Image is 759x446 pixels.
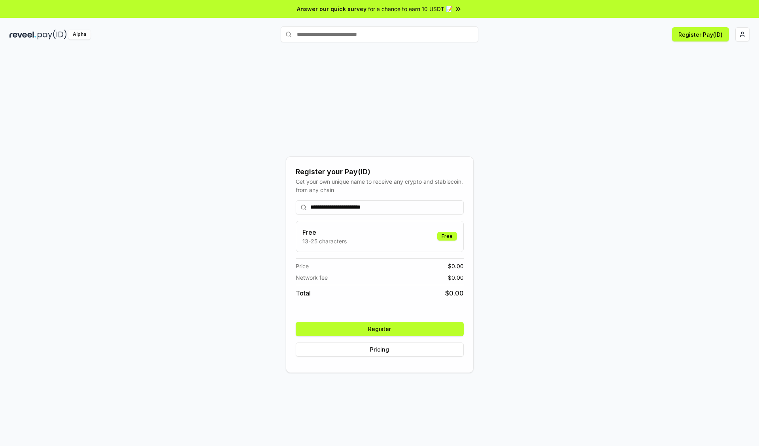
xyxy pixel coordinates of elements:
[297,5,366,13] span: Answer our quick survey
[448,273,464,282] span: $ 0.00
[296,166,464,177] div: Register your Pay(ID)
[296,342,464,357] button: Pricing
[437,232,457,241] div: Free
[9,30,36,40] img: reveel_dark
[296,273,328,282] span: Network fee
[296,288,311,298] span: Total
[302,237,347,245] p: 13-25 characters
[445,288,464,298] span: $ 0.00
[296,322,464,336] button: Register
[368,5,453,13] span: for a chance to earn 10 USDT 📝
[302,228,347,237] h3: Free
[68,30,91,40] div: Alpha
[672,27,729,41] button: Register Pay(ID)
[448,262,464,270] span: $ 0.00
[38,30,67,40] img: pay_id
[296,262,309,270] span: Price
[296,177,464,194] div: Get your own unique name to receive any crypto and stablecoin, from any chain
